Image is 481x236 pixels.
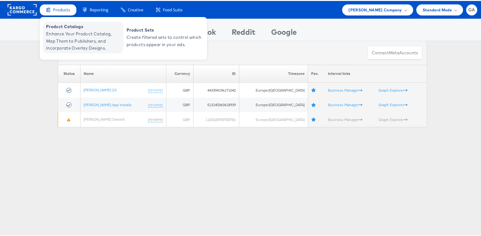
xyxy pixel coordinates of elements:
span: [PERSON_NAME] Company [348,6,402,12]
td: 1103220759700781 [193,111,239,126]
a: Business Manager [328,116,362,121]
a: Graph Explorer [378,101,407,106]
th: ID [193,64,239,82]
th: Currency [166,64,193,82]
span: Products [53,6,70,12]
span: Product Sets [127,26,202,33]
a: (rename) [148,116,163,121]
span: Enhance Your Product Catalog, Map Them to Publishers, and Incorporate Overlay Designs. [46,29,122,51]
button: ConnectmetaAccounts [368,45,422,59]
td: Europe/[GEOGRAPHIC_DATA] [239,97,308,112]
a: [PERSON_NAME] Owned [84,116,124,121]
a: Business Manager [328,87,362,92]
td: Europe/[GEOGRAPHIC_DATA] [239,82,308,97]
td: GBP [166,82,193,97]
a: Business Manager [328,101,362,106]
span: GA [468,7,475,11]
span: Creative [128,6,143,12]
td: 513140363418939 [193,97,239,112]
span: Reporting [90,6,108,12]
span: meta [389,49,399,55]
a: (rename) [148,87,163,92]
a: (rename) [148,101,163,107]
th: Timezone [239,64,308,82]
div: Google [271,26,297,40]
a: [PERSON_NAME] 2.0 [84,87,116,91]
a: Product Sets Create filtered sets to control which products appear in your ads. [123,21,204,52]
span: Feed Suite [163,6,182,12]
span: Standard Mode [423,6,452,12]
th: Name [80,64,166,82]
td: GBP [166,111,193,126]
span: Product Catalogs [46,22,122,29]
td: GBP [166,97,193,112]
a: [PERSON_NAME] App Installs [84,101,132,106]
a: Graph Explorer [378,116,407,121]
th: Status [58,64,80,82]
td: Europe/[GEOGRAPHIC_DATA] [239,111,308,126]
a: Graph Explorer [378,87,407,92]
td: 443394196171042 [193,82,239,97]
a: Product Catalogs Enhance Your Product Catalog, Map Them to Publishers, and Incorporate Overlay De... [43,21,123,52]
div: Reddit [232,26,255,40]
span: Create filtered sets to control which products appear in your ads. [127,33,202,47]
